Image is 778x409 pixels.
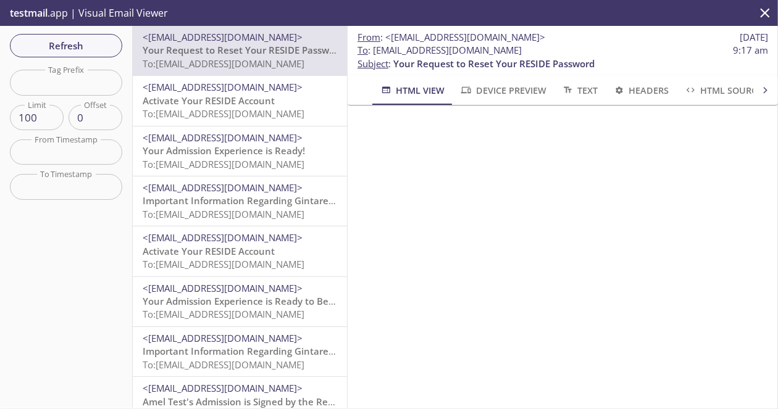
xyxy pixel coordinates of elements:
span: Amel Test's Admission is Signed by the Resident [143,395,356,408]
span: To: [EMAIL_ADDRESS][DOMAIN_NAME] [143,208,304,220]
div: <[EMAIL_ADDRESS][DOMAIN_NAME]>Your Admission Experience is Ready to Be Completed!To:[EMAIL_ADDRES... [133,277,347,326]
span: testmail [10,6,48,20]
span: Activate Your RESIDE Account [143,245,275,257]
span: Refresh [20,38,112,54]
span: HTML View [380,83,445,98]
span: [DATE] [740,31,768,44]
span: To: [EMAIL_ADDRESS][DOMAIN_NAME] [143,57,304,70]
span: To: [EMAIL_ADDRESS][DOMAIN_NAME] [143,107,304,120]
span: Your Request to Reset Your RESIDE Password [393,57,595,70]
div: <[EMAIL_ADDRESS][DOMAIN_NAME]>Activate Your RESIDE AccountTo:[EMAIL_ADDRESS][DOMAIN_NAME] [133,76,347,125]
span: <[EMAIL_ADDRESS][DOMAIN_NAME]> [143,332,303,344]
span: To [358,44,368,56]
div: <[EMAIL_ADDRESS][DOMAIN_NAME]>Your Request to Reset Your RESIDE PasswordTo:[EMAIL_ADDRESS][DOMAIN... [133,26,347,75]
span: To: [EMAIL_ADDRESS][DOMAIN_NAME] [143,308,304,320]
span: To: [EMAIL_ADDRESS][DOMAIN_NAME] [143,358,304,371]
span: Device Preview [459,83,546,98]
span: <[EMAIL_ADDRESS][DOMAIN_NAME]> [143,131,303,144]
span: Activate Your RESIDE Account [143,94,275,107]
span: To: [EMAIL_ADDRESS][DOMAIN_NAME] [143,158,304,170]
span: : [EMAIL_ADDRESS][DOMAIN_NAME] [358,44,522,57]
span: <[EMAIL_ADDRESS][DOMAIN_NAME]> [143,282,303,294]
span: Your Request to Reset Your RESIDE Password [143,44,344,56]
span: Headers [613,83,669,98]
div: <[EMAIL_ADDRESS][DOMAIN_NAME]>Activate Your RESIDE AccountTo:[EMAIL_ADDRESS][DOMAIN_NAME] [133,226,347,276]
span: HTML Source [684,83,762,98]
span: Your Admission Experience is Ready! [143,144,305,157]
span: From [358,31,380,43]
span: Subject [358,57,388,70]
span: <[EMAIL_ADDRESS][DOMAIN_NAME]> [143,231,303,244]
span: 9:17 am [733,44,768,57]
span: Your Admission Experience is Ready to Be Completed! [143,295,382,307]
span: Important Information Regarding Gintare Test's Admission to ACME 2019 [143,194,469,207]
span: To: [EMAIL_ADDRESS][DOMAIN_NAME] [143,258,304,270]
span: Text [561,83,598,98]
span: : [358,31,545,44]
div: <[EMAIL_ADDRESS][DOMAIN_NAME]>Your Admission Experience is Ready!To:[EMAIL_ADDRESS][DOMAIN_NAME] [133,126,347,176]
span: <[EMAIL_ADDRESS][DOMAIN_NAME]> [143,382,303,394]
span: <[EMAIL_ADDRESS][DOMAIN_NAME]> [385,31,545,43]
div: <[EMAIL_ADDRESS][DOMAIN_NAME]>Important Information Regarding Gintare Test's Admission to ACME 20... [133,327,347,376]
div: <[EMAIL_ADDRESS][DOMAIN_NAME]>Important Information Regarding Gintare Test's Admission to ACME 20... [133,176,347,226]
span: <[EMAIL_ADDRESS][DOMAIN_NAME]> [143,31,303,43]
span: Important Information Regarding Gintare Test's Admission to ACME 2019 [143,345,469,357]
button: Refresh [10,34,122,57]
p: : [358,44,768,70]
span: <[EMAIL_ADDRESS][DOMAIN_NAME]> [143,81,303,93]
span: <[EMAIL_ADDRESS][DOMAIN_NAME]> [143,181,303,194]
